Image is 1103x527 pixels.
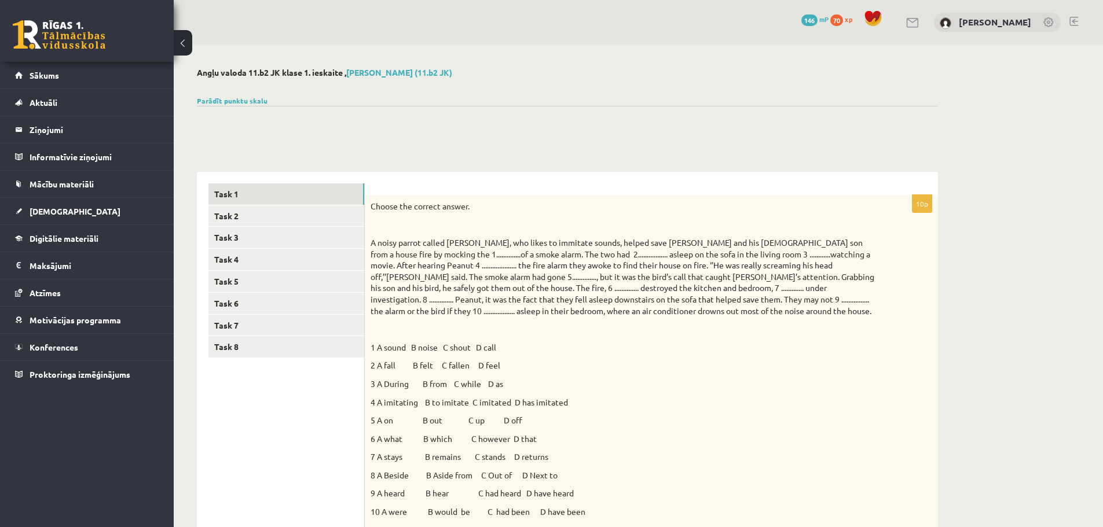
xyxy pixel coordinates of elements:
a: Informatīvie ziņojumi [15,143,159,170]
p: A noisy parrot called [PERSON_NAME], who likes to immitate sounds, helped save [PERSON_NAME] and ... [371,237,874,316]
a: Aktuāli [15,89,159,116]
a: Task 2 [208,205,364,227]
span: Mācību materiāli [30,179,94,189]
a: Parādīt punktu skalu [197,96,267,105]
a: 70 xp [830,14,858,24]
a: Task 5 [208,271,364,292]
img: Markuss Orlovs [940,17,951,29]
span: Konferences [30,342,78,352]
p: Choose the correct answer. [371,201,874,212]
span: Atzīmes [30,288,61,298]
a: Rīgas 1. Tālmācības vidusskola [13,20,105,49]
h2: Angļu valoda 11.b2 JK klase 1. ieskaite , [197,68,938,78]
span: [DEMOGRAPHIC_DATA] [30,206,120,216]
a: Atzīmes [15,279,159,306]
a: Proktoringa izmēģinājums [15,361,159,388]
p: 10 A were B would be C had been D have been [371,506,874,518]
p: 1 A sound B noise C shout D call [371,342,874,353]
a: Task 3 [208,227,364,248]
a: Task 8 [208,336,364,358]
a: Maksājumi [15,252,159,279]
p: 8 A Beside B Aside from C Out of D Next to [371,470,874,481]
a: Sākums [15,62,159,89]
legend: Ziņojumi [30,116,159,143]
legend: Maksājumi [30,252,159,279]
span: Proktoringa izmēģinājums [30,369,130,379]
p: 4 A imitating B to imitate C imitated D has imitated [371,397,874,408]
a: Konferences [15,334,159,360]
span: Motivācijas programma [30,315,121,325]
p: 2 A fall B felt C fallen D feel [371,360,874,371]
a: Motivācijas programma [15,307,159,333]
span: 70 [830,14,843,26]
a: [DEMOGRAPHIC_DATA] [15,198,159,224]
span: Aktuāli [30,97,57,108]
p: 5 A on B out C up D off [371,415,874,426]
a: [PERSON_NAME] [959,16,1031,28]
span: 146 [801,14,818,26]
p: 3 A During B from C while D as [371,378,874,390]
span: xp [845,14,852,24]
span: Digitālie materiāli [30,233,98,244]
a: Task 7 [208,315,364,336]
a: 146 mP [801,14,829,24]
a: Task 1 [208,183,364,205]
span: mP [819,14,829,24]
a: [PERSON_NAME] (11.b2 JK) [346,67,452,78]
a: Task 4 [208,249,364,270]
span: Sākums [30,70,59,80]
legend: Informatīvie ziņojumi [30,143,159,170]
a: Mācību materiāli [15,171,159,197]
p: 6 A what B which C however D that [371,433,874,445]
a: Digitālie materiāli [15,225,159,252]
a: Task 6 [208,293,364,314]
p: 7 A stays B remains C stands D returns [371,451,874,463]
a: Ziņojumi [15,116,159,143]
p: 10p [912,194,932,213]
p: 9 A heard B hear C had heard D have heard [371,488,874,499]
